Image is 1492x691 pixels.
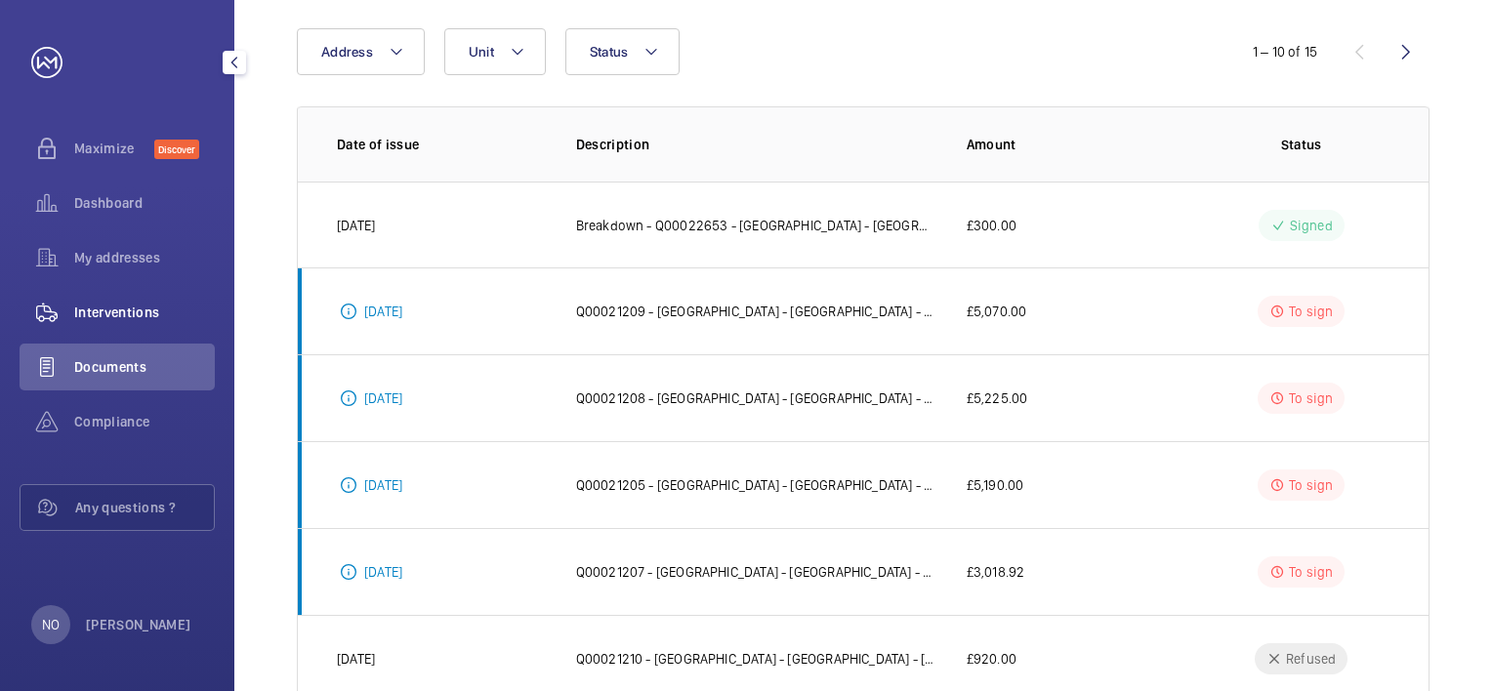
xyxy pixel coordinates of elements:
[565,28,681,75] button: Status
[576,135,935,154] p: Description
[590,44,629,60] span: Status
[1253,42,1317,61] div: 1 – 10 of 15
[967,649,1016,669] p: £920.00
[321,44,373,60] span: Address
[1289,388,1333,408] p: To sign
[576,562,935,582] p: Q00021207 - [GEOGRAPHIC_DATA] - [GEOGRAPHIC_DATA] - JW21 - Various Insurance Items
[1213,135,1389,154] p: Status
[74,193,215,213] span: Dashboard
[42,615,60,634] p: NO
[576,302,935,321] p: Q00021209 - [GEOGRAPHIC_DATA] - [GEOGRAPHIC_DATA] - Lift HW14 - Various Insurance Items
[297,28,425,75] button: Address
[967,562,1025,582] p: £3,018.92
[75,498,214,517] span: Any questions ?
[1286,649,1336,669] p: Refused
[576,388,935,408] p: Q00021208 - [GEOGRAPHIC_DATA] - [GEOGRAPHIC_DATA] - HW17 - Various Insurance Items
[337,135,545,154] p: Date of issue
[967,475,1024,495] p: £5,190.00
[1289,475,1333,495] p: To sign
[74,303,215,322] span: Interventions
[967,302,1027,321] p: £5,070.00
[1290,216,1333,235] p: Signed
[337,216,375,235] p: [DATE]
[364,562,402,582] p: [DATE]
[337,649,375,669] p: [DATE]
[74,139,154,158] span: Maximize
[364,388,402,408] p: [DATE]
[967,135,1182,154] p: Amount
[576,216,935,235] p: Breakdown - Q00022653 - [GEOGRAPHIC_DATA] - [GEOGRAPHIC_DATA] - Lift 13 - Hunter Wing [DATE]
[364,475,402,495] p: [DATE]
[967,216,1016,235] p: £300.00
[1289,302,1333,321] p: To sign
[967,388,1028,408] p: £5,225.00
[444,28,546,75] button: Unit
[74,248,215,267] span: My addresses
[576,649,935,669] p: Q00021210 - [GEOGRAPHIC_DATA] - [GEOGRAPHIC_DATA] - [GEOGRAPHIC_DATA] - Full Days Survey
[74,357,215,377] span: Documents
[1289,562,1333,582] p: To sign
[74,412,215,431] span: Compliance
[154,140,199,159] span: Discover
[469,44,494,60] span: Unit
[576,475,935,495] p: Q00021205 - [GEOGRAPHIC_DATA] - [GEOGRAPHIC_DATA] - HW12 - Various Insurance Items
[364,302,402,321] p: [DATE]
[86,615,191,634] p: [PERSON_NAME]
